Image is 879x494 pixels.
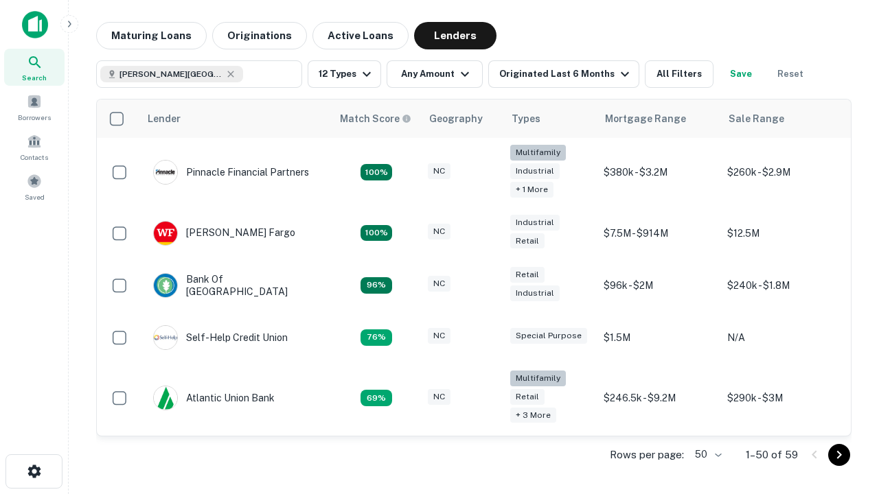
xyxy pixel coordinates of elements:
span: Borrowers [18,112,51,123]
button: Any Amount [387,60,483,88]
div: Matching Properties: 10, hasApolloMatch: undefined [361,390,392,406]
div: NC [428,389,450,405]
div: Matching Properties: 26, hasApolloMatch: undefined [361,164,392,180]
div: Capitalize uses an advanced AI algorithm to match your search with the best lender. The match sco... [340,111,411,126]
div: Matching Properties: 14, hasApolloMatch: undefined [361,277,392,294]
span: Saved [25,191,45,202]
div: NC [428,328,450,344]
td: $380k - $3.2M [597,138,720,207]
img: picture [154,326,177,349]
td: $7.5M - $914M [597,207,720,259]
button: Go to next page [828,444,850,466]
th: Capitalize uses an advanced AI algorithm to match your search with the best lender. The match sco... [332,99,421,138]
td: $290k - $3M [720,364,844,433]
span: Search [22,72,47,83]
div: Multifamily [510,370,566,386]
td: $240k - $1.8M [720,259,844,311]
div: 50 [689,445,724,464]
h6: Match Score [340,111,409,126]
img: picture [154,386,177,410]
div: Lender [148,110,181,127]
div: + 1 more [510,182,553,198]
th: Types [503,99,597,138]
div: Atlantic Union Bank [153,386,275,410]
div: Retail [510,267,545,283]
p: 1–50 of 59 [746,447,798,463]
a: Contacts [4,128,65,165]
iframe: Chat Widget [810,340,879,406]
td: $1.5M [597,311,720,364]
div: Sale Range [729,110,784,127]
button: Save your search to get updates of matches that match your search criteria. [719,60,763,88]
div: Industrial [510,163,560,179]
th: Lender [139,99,332,138]
img: picture [154,161,177,184]
div: + 3 more [510,408,556,423]
div: Matching Properties: 15, hasApolloMatch: undefined [361,225,392,242]
p: Rows per page: [610,447,684,463]
div: Special Purpose [510,328,587,344]
img: picture [154,274,177,297]
th: Geography [421,99,503,138]
div: NC [428,276,450,292]
button: Maturing Loans [96,22,207,49]
div: Industrial [510,285,560,301]
div: Geography [429,110,483,127]
td: N/A [720,311,844,364]
div: NC [428,224,450,239]
span: [PERSON_NAME][GEOGRAPHIC_DATA], [GEOGRAPHIC_DATA] [119,68,222,80]
td: $246.5k - $9.2M [597,364,720,433]
div: NC [428,163,450,179]
div: [PERSON_NAME] Fargo [153,221,295,246]
a: Borrowers [4,89,65,126]
span: Contacts [21,152,48,163]
button: 12 Types [308,60,381,88]
img: picture [154,222,177,245]
button: All Filters [645,60,714,88]
div: Retail [510,389,545,405]
a: Search [4,49,65,86]
a: Saved [4,168,65,205]
div: Multifamily [510,145,566,161]
div: Types [512,110,540,127]
div: Pinnacle Financial Partners [153,160,309,185]
div: Retail [510,233,545,249]
img: capitalize-icon.png [22,11,48,38]
button: Active Loans [312,22,409,49]
th: Sale Range [720,99,844,138]
button: Originated Last 6 Months [488,60,639,88]
div: Industrial [510,215,560,231]
td: $12.5M [720,207,844,259]
th: Mortgage Range [597,99,720,138]
div: Originated Last 6 Months [499,66,633,82]
div: Matching Properties: 11, hasApolloMatch: undefined [361,329,392,346]
button: Reset [768,60,812,88]
td: $260k - $2.9M [720,138,844,207]
button: Originations [212,22,307,49]
td: $96k - $2M [597,259,720,311]
div: Mortgage Range [605,110,686,127]
button: Lenders [414,22,496,49]
div: Self-help Credit Union [153,325,288,350]
div: Bank Of [GEOGRAPHIC_DATA] [153,273,318,298]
